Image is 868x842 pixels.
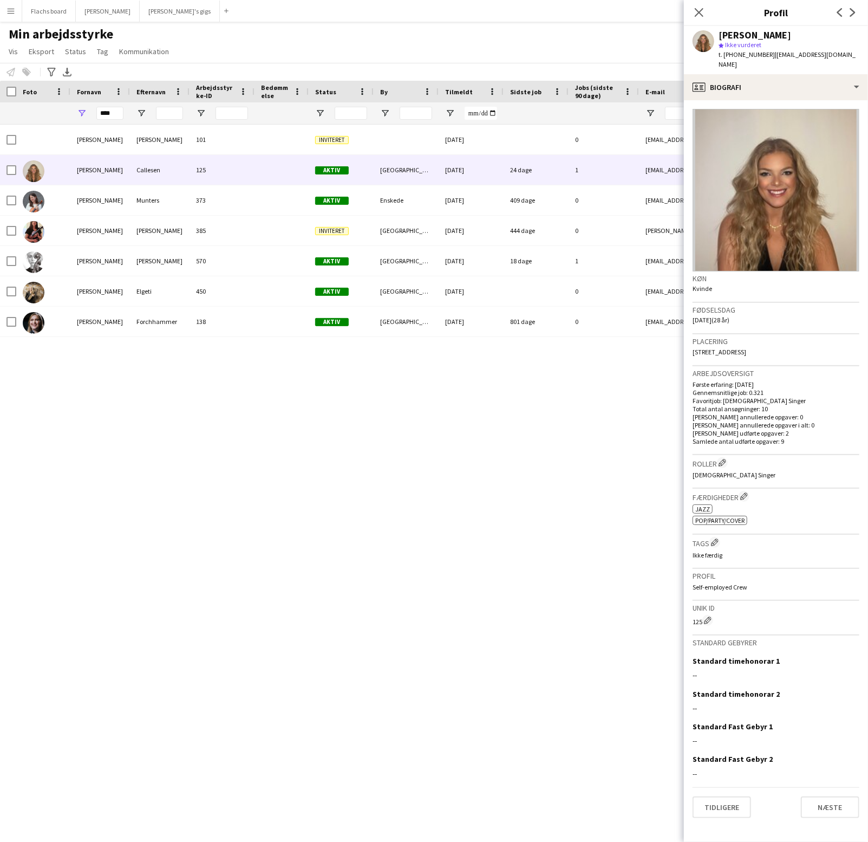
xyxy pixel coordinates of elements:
[23,251,44,273] img: Sara Wallin
[130,216,190,245] div: [PERSON_NAME]
[136,88,166,96] span: Efternavn
[439,307,504,336] div: [DATE]
[76,1,140,22] button: [PERSON_NAME]
[374,246,439,276] div: [GEOGRAPHIC_DATA]
[315,88,336,96] span: Status
[374,276,439,306] div: [GEOGRAPHIC_DATA]
[693,796,751,818] button: Tidligere
[315,227,349,235] span: Inviteret
[693,397,859,405] p: Favoritjob: [DEMOGRAPHIC_DATA] Singer
[665,107,849,120] input: E-mail Filter Input
[380,88,388,96] span: By
[9,47,18,56] span: Vis
[693,769,859,779] div: --
[504,185,569,215] div: 409 dage
[693,421,859,429] p: [PERSON_NAME] annullerede opgaver i alt: 0
[70,216,130,245] div: [PERSON_NAME]
[693,736,859,746] div: --
[569,125,639,154] div: 0
[190,216,254,245] div: 385
[23,312,44,334] img: Sarah Forchhammer
[693,537,859,548] h3: Tags
[504,307,569,336] div: 801 dage
[693,429,859,437] p: [PERSON_NAME] udførte opgaver: 2
[801,796,859,818] button: Næste
[639,276,856,306] div: [EMAIL_ADDRESS][DOMAIN_NAME]
[693,413,859,421] p: [PERSON_NAME] annullerede opgaver: 0
[693,284,712,293] span: Kvinde
[439,246,504,276] div: [DATE]
[569,276,639,306] div: 0
[380,108,390,118] button: Åbn Filtermenu
[190,185,254,215] div: 373
[23,88,37,96] span: Foto
[61,44,90,59] a: Status
[24,44,58,59] a: Eksport
[4,44,22,59] a: Vis
[725,41,761,49] span: Ikke vurderet
[70,155,130,185] div: [PERSON_NAME]
[693,670,859,680] div: --
[693,615,859,626] div: 125
[639,185,856,215] div: [EMAIL_ADDRESS][DOMAIN_NAME]
[569,185,639,215] div: 0
[693,305,859,315] h3: Fødselsdag
[439,125,504,154] div: [DATE]
[374,185,439,215] div: Enskede
[115,44,173,59] a: Kommunikation
[569,307,639,336] div: 0
[130,246,190,276] div: [PERSON_NAME]
[693,388,859,397] p: Gennemsnitlige job: 0.321
[439,276,504,306] div: [DATE]
[315,136,349,144] span: Inviteret
[70,307,130,336] div: [PERSON_NAME]
[693,603,859,613] h3: Unik ID
[130,155,190,185] div: Callesen
[119,47,169,56] span: Kommunikation
[130,307,190,336] div: Forchhammer
[315,288,349,296] span: Aktiv
[693,457,859,469] h3: Roller
[719,50,856,68] span: | [EMAIL_ADDRESS][DOMAIN_NAME]
[639,125,856,154] div: [EMAIL_ADDRESS][DOMAIN_NAME]
[695,516,745,524] span: Pop/Party/Cover
[445,108,455,118] button: Åbn Filtermenu
[693,368,859,378] h3: Arbejdsoversigt
[439,216,504,245] div: [DATE]
[575,83,619,100] span: Jobs (sidste 90 dage)
[684,74,868,100] div: Biografi
[70,125,130,154] div: [PERSON_NAME]
[445,88,473,96] span: Tilmeldt
[465,107,497,120] input: Tilmeldt Filter Input
[374,307,439,336] div: [GEOGRAPHIC_DATA]
[29,47,54,56] span: Eksport
[77,88,101,96] span: Fornavn
[140,1,220,22] button: [PERSON_NAME]'s gigs
[569,155,639,185] div: 1
[23,160,44,182] img: Sara Callesen
[190,276,254,306] div: 450
[693,491,859,502] h3: Færdigheder
[374,155,439,185] div: [GEOGRAPHIC_DATA]
[315,257,349,265] span: Aktiv
[693,274,859,283] h3: Køn
[439,185,504,215] div: [DATE]
[97,47,108,56] span: Tag
[65,47,86,56] span: Status
[22,1,76,22] button: Flachs board
[9,26,113,42] span: Min arbejdsstyrke
[23,191,44,212] img: Sara Munters
[400,107,432,120] input: By Filter Input
[315,318,349,326] span: Aktiv
[693,437,859,445] p: Samlede antal udførte opgaver: 9
[684,5,868,20] h3: Profil
[190,155,254,185] div: 125
[130,125,190,154] div: [PERSON_NAME]
[693,405,859,413] p: Total antal ansøgninger: 10
[130,276,190,306] div: Elgeti
[510,88,541,96] span: Sidste job
[693,583,859,591] p: Self-employed Crew
[693,689,780,699] h3: Standard timehonorar 2
[569,246,639,276] div: 1
[504,246,569,276] div: 18 dage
